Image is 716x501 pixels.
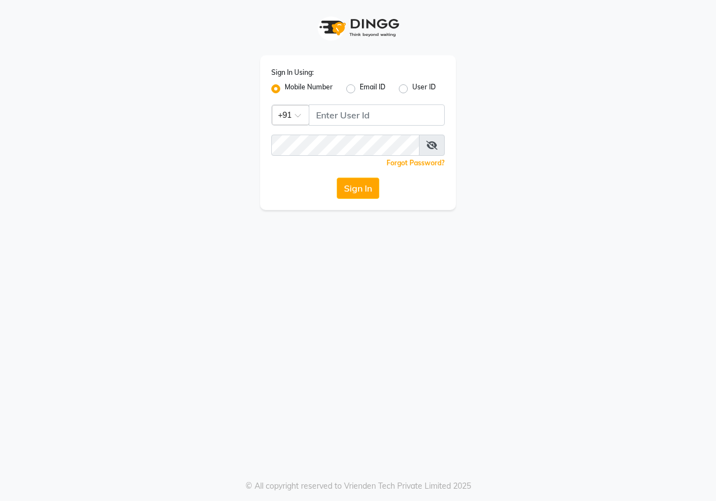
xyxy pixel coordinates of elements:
[285,82,333,96] label: Mobile Number
[271,68,314,78] label: Sign In Using:
[360,82,385,96] label: Email ID
[309,104,445,126] input: Username
[337,178,379,199] button: Sign In
[412,82,436,96] label: User ID
[271,135,420,156] input: Username
[387,159,445,167] a: Forgot Password?
[313,11,403,44] img: logo1.svg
